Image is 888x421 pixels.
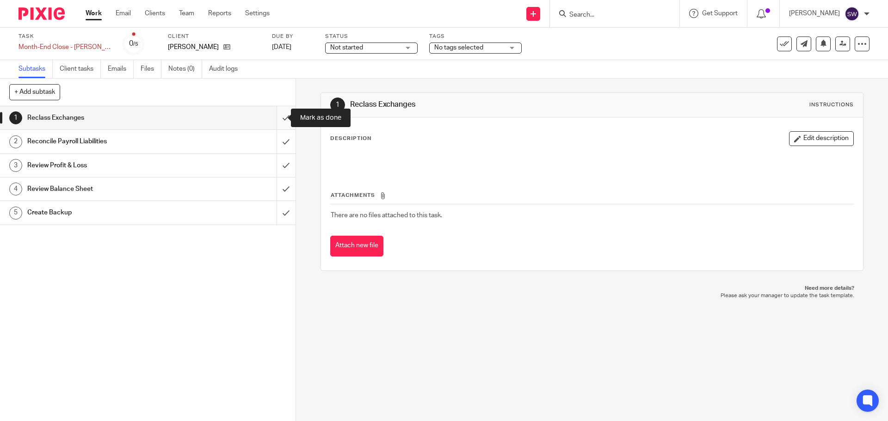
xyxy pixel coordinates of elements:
[86,9,102,18] a: Work
[330,135,371,142] p: Description
[9,84,60,100] button: + Add subtask
[168,33,260,40] label: Client
[27,134,187,148] h1: Reconcile Payroll Liabilities
[108,60,134,78] a: Emails
[9,159,22,172] div: 3
[845,6,859,21] img: svg%3E
[9,135,22,148] div: 2
[434,44,483,51] span: No tags selected
[168,60,202,78] a: Notes (0)
[330,236,383,256] button: Attach new file
[27,206,187,220] h1: Create Backup
[330,44,363,51] span: Not started
[18,7,65,20] img: Pixie
[179,9,194,18] a: Team
[60,60,101,78] a: Client tasks
[330,292,854,299] p: Please ask your manager to update the task template.
[331,193,375,198] span: Attachments
[272,44,291,50] span: [DATE]
[330,98,345,112] div: 1
[429,33,522,40] label: Tags
[789,9,840,18] p: [PERSON_NAME]
[18,33,111,40] label: Task
[116,9,131,18] a: Email
[145,9,165,18] a: Clients
[208,9,231,18] a: Reports
[789,131,854,146] button: Edit description
[245,9,270,18] a: Settings
[27,159,187,172] h1: Review Profit & Loss
[9,111,22,124] div: 1
[809,101,854,109] div: Instructions
[272,33,314,40] label: Due by
[129,38,138,49] div: 0
[568,11,652,19] input: Search
[27,111,187,125] h1: Reclass Exchanges
[133,42,138,47] small: /5
[18,43,111,52] div: Month-End Close - Harry-Glaspie
[702,10,738,17] span: Get Support
[18,60,53,78] a: Subtasks
[9,207,22,220] div: 5
[168,43,219,52] p: [PERSON_NAME]
[27,182,187,196] h1: Review Balance Sheet
[209,60,245,78] a: Audit logs
[325,33,418,40] label: Status
[331,212,442,219] span: There are no files attached to this task.
[330,285,854,292] p: Need more details?
[9,183,22,195] div: 4
[350,100,612,110] h1: Reclass Exchanges
[18,43,111,52] div: Month-End Close - [PERSON_NAME]
[141,60,161,78] a: Files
